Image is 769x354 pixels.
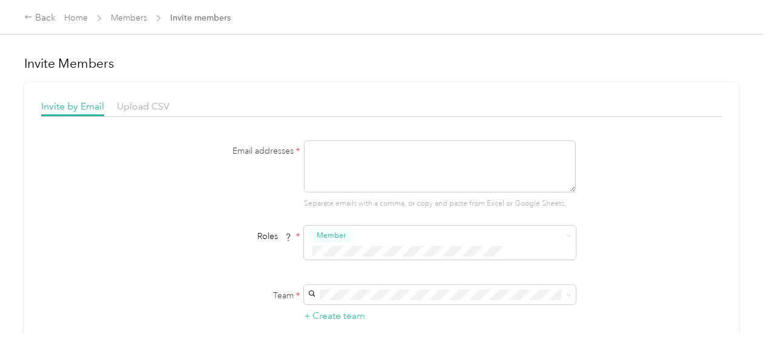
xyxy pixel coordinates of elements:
span: Upload CSV [117,100,170,112]
span: Invite members [170,11,231,24]
span: Member [317,230,346,241]
h1: Invite Members [24,55,739,72]
a: Members [111,13,147,23]
label: Team [148,289,300,302]
button: + Create team [304,309,365,324]
span: Roles [253,227,296,246]
p: Separate emails with a comma, or copy and paste from Excel or Google Sheets. [304,198,576,209]
a: Home [64,13,88,23]
iframe: Everlance-gr Chat Button Frame [701,286,769,354]
label: Email addresses [148,145,300,157]
span: Invite by Email [41,100,104,112]
div: Back [24,11,56,25]
button: Member [308,228,354,243]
